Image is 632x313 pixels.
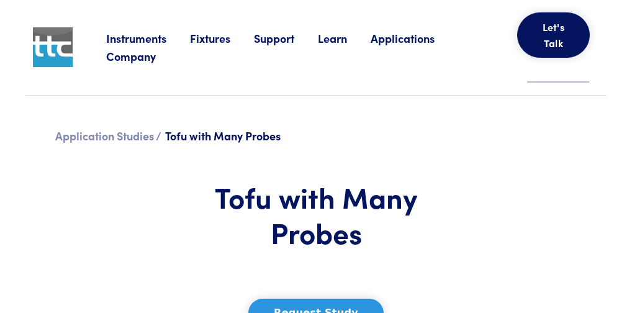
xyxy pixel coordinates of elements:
a: Company [106,48,179,64]
h1: Tofu with Many Probes [189,179,443,250]
a: Learn [318,30,371,46]
a: Support [254,30,318,46]
span: Tofu with Many Probes [165,128,281,143]
button: Let's Talk [517,12,590,58]
a: Fixtures [190,30,254,46]
a: Instruments [106,30,190,46]
img: ttc_logo_1x1_v1.0.png [33,27,73,67]
a: Application Studies / [55,128,161,143]
a: Applications [371,30,458,46]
